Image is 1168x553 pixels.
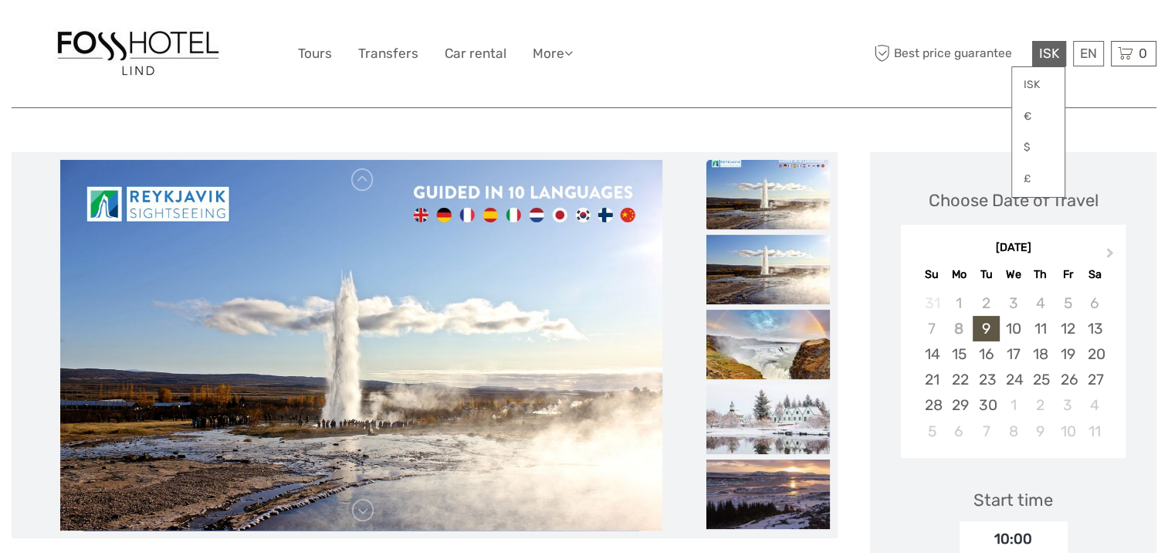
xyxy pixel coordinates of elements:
div: Choose Friday, October 3rd, 2025 [1054,392,1081,418]
div: Not available Sunday, August 31st, 2025 [918,290,945,316]
div: Choose Friday, September 26th, 2025 [1054,367,1081,392]
div: Choose Date of Travel [929,188,1099,212]
div: Not available Sunday, September 7th, 2025 [918,316,945,341]
a: Car rental [445,42,506,65]
div: Choose Friday, October 10th, 2025 [1054,419,1081,444]
span: ISK [1039,46,1059,61]
div: Choose Sunday, October 5th, 2025 [918,419,945,444]
div: Choose Thursday, September 11th, 2025 [1027,316,1054,341]
div: Not available Thursday, September 4th, 2025 [1027,290,1054,316]
div: Choose Friday, September 19th, 2025 [1054,341,1081,367]
a: More [533,42,573,65]
div: Choose Tuesday, September 9th, 2025 [973,316,1000,341]
div: Choose Monday, September 29th, 2025 [946,392,973,418]
div: Not available Tuesday, September 2nd, 2025 [973,290,1000,316]
div: Choose Thursday, September 25th, 2025 [1027,367,1054,392]
span: Best price guarantee [870,41,1028,66]
img: 1558-f877dab1-b831-4070-87d7-0a2017c1294e_logo_big.jpg [53,27,223,80]
div: Choose Thursday, September 18th, 2025 [1027,341,1054,367]
div: Choose Sunday, September 28th, 2025 [918,392,945,418]
img: 9f6193964c564d70b71f3d9082c596d8_slider_thumbnail.jpeg [706,235,830,304]
div: Tu [973,264,1000,285]
div: Th [1027,264,1054,285]
div: EN [1073,41,1104,66]
div: Not available Wednesday, September 3rd, 2025 [1000,290,1027,316]
div: month 2025-09 [906,290,1121,444]
div: Choose Saturday, October 4th, 2025 [1082,392,1109,418]
div: Choose Tuesday, October 7th, 2025 [973,419,1000,444]
div: Start time [973,488,1053,512]
div: Choose Monday, September 22nd, 2025 [946,367,973,392]
div: Choose Tuesday, September 16th, 2025 [973,341,1000,367]
div: Choose Saturday, October 11th, 2025 [1082,419,1109,444]
div: Choose Monday, September 15th, 2025 [946,341,973,367]
div: Not available Monday, September 1st, 2025 [946,290,973,316]
div: Choose Wednesday, September 17th, 2025 [1000,341,1027,367]
a: $ [1012,134,1065,161]
img: d17c2889c7b44c278430833aa8e5c894_main_slider.jpg [60,160,662,531]
div: Sa [1082,264,1109,285]
div: Choose Tuesday, September 30th, 2025 [973,392,1000,418]
a: € [1012,103,1065,131]
div: Choose Friday, September 12th, 2025 [1054,316,1081,341]
div: We [1000,264,1027,285]
div: Choose Wednesday, October 8th, 2025 [1000,419,1027,444]
img: 789d360b66274714a4298a4071a5bf9e_slider_thumbnail.jpg [706,385,830,454]
div: Fr [1054,264,1081,285]
span: 0 [1136,46,1149,61]
div: Not available Saturday, September 6th, 2025 [1082,290,1109,316]
div: Choose Tuesday, September 23rd, 2025 [973,367,1000,392]
div: Choose Thursday, October 2nd, 2025 [1027,392,1054,418]
div: [DATE] [901,240,1126,256]
div: Su [918,264,945,285]
div: Choose Saturday, September 20th, 2025 [1082,341,1109,367]
div: Choose Saturday, September 27th, 2025 [1082,367,1109,392]
div: Choose Sunday, September 21st, 2025 [918,367,945,392]
p: We're away right now. Please check back later! [22,27,174,39]
img: e175debaa42941df996bc995c853bfbe_slider_thumbnail.jpg [706,460,830,529]
a: £ [1012,165,1065,193]
div: Choose Monday, October 6th, 2025 [946,419,973,444]
button: Open LiveChat chat widget [178,24,196,42]
div: Not available Monday, September 8th, 2025 [946,316,973,341]
img: d17c2889c7b44c278430833aa8e5c894_slider_thumbnail.jpg [706,160,830,229]
div: Choose Wednesday, October 1st, 2025 [1000,392,1027,418]
a: Transfers [358,42,418,65]
button: Next Month [1099,244,1124,269]
div: Choose Wednesday, September 10th, 2025 [1000,316,1027,341]
a: Tours [298,42,332,65]
div: Choose Thursday, October 9th, 2025 [1027,419,1054,444]
div: Choose Sunday, September 14th, 2025 [918,341,945,367]
a: ISK [1012,71,1065,99]
img: b846a1ecf8ab4e89888a13218a665a4c_slider_thumbnail.jpg [706,310,830,379]
div: Choose Saturday, September 13th, 2025 [1082,316,1109,341]
div: Not available Friday, September 5th, 2025 [1054,290,1081,316]
div: Mo [946,264,973,285]
div: Choose Wednesday, September 24th, 2025 [1000,367,1027,392]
